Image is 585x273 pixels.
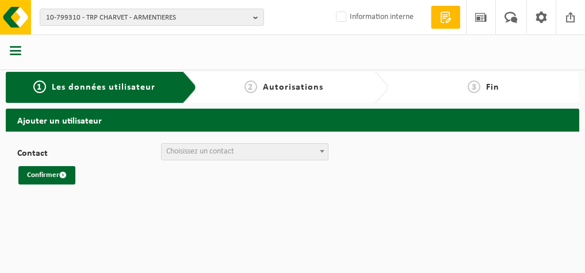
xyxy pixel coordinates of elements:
span: 1 [33,80,46,93]
span: 3 [468,80,480,93]
span: Choisissez un contact [166,147,234,156]
span: Autorisations [263,83,323,92]
span: Fin [486,83,499,92]
button: Confirmer [18,166,75,184]
span: 2 [244,80,257,93]
span: 10-799310 - TRP CHARVET - ARMENTIERES [46,9,248,26]
button: 10-799310 - TRP CHARVET - ARMENTIERES [40,9,264,26]
label: Contact [17,149,161,160]
span: Les données utilisateur [52,83,155,92]
label: Information interne [334,9,414,26]
h2: Ajouter un utilisateur [6,109,579,131]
